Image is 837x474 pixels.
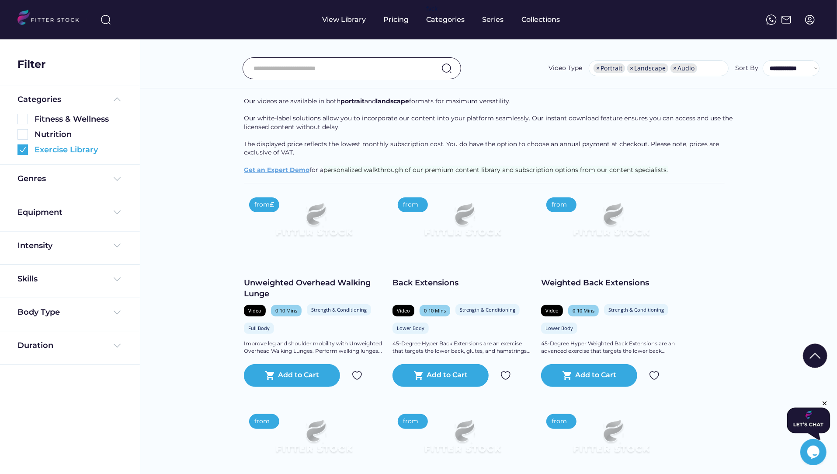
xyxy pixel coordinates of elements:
[392,340,532,355] div: 45-Degree Hyper Back Extensions are an exercise that targets the lower back, glutes, and hamstrin...
[649,370,660,381] img: Group%201000002324.svg
[112,94,122,105] img: Frame%20%285%29.svg
[552,417,567,426] div: from
[258,192,370,255] img: Frame%2079%20%281%29.svg
[545,307,559,314] div: Video
[270,200,274,210] div: £
[427,15,465,25] div: Categories
[17,10,87,28] img: LOGO.svg
[673,65,677,71] span: ×
[392,277,532,288] div: Back Extensions
[441,63,452,74] img: search-normal.svg
[17,129,28,140] img: Rectangle%205126.svg
[735,64,758,73] div: Sort By
[397,325,424,331] div: Lower Body
[17,114,28,124] img: Rectangle%205126.svg
[549,64,582,73] div: Video Type
[562,370,573,381] button: shopping_cart
[555,192,667,255] img: Frame%2079%20%281%29.svg
[500,370,511,381] img: Group%201000002324.svg
[608,306,664,313] div: Strength & Conditioning
[541,340,681,355] div: 45-Degree Hyper Weighted Back Extensions are an advanced exercise that targets the lower back...
[244,114,734,131] span: Our white-label solutions allow you to incorporate our content into your platform seamlessly. Our...
[406,409,518,472] img: Frame%2079%20%281%29.svg
[112,207,122,218] img: Frame%20%284%29.svg
[630,65,633,71] span: ×
[627,63,668,73] li: Landscape
[483,15,504,25] div: Series
[17,207,63,218] div: Equipment
[244,340,384,355] div: Improve leg and shoulder mobility with Unweighted Overhead Walking Lunges. Perform walking lunges...
[340,97,365,105] span: portrait
[112,341,122,351] img: Frame%20%284%29.svg
[17,57,45,72] div: Filter
[35,144,122,155] div: Exercise Library
[248,307,261,314] div: Video
[805,14,815,25] img: profile-circle.svg
[384,15,409,25] div: Pricing
[552,200,567,209] div: from
[101,14,111,25] img: search-normal%203.svg
[244,97,340,105] span: Our videos are available in both
[275,307,297,314] div: 0-10 Mins
[244,71,733,183] div: for a
[258,409,370,472] img: Frame%2079%20%281%29.svg
[35,114,122,125] div: Fitness & Wellness
[112,240,122,251] img: Frame%20%284%29.svg
[403,200,418,209] div: from
[596,65,600,71] span: ×
[376,97,409,105] span: landscape
[278,370,320,381] div: Add to Cart
[781,14,792,25] img: Frame%2051.svg
[803,344,827,368] img: Group%201000002322%20%281%29.svg
[254,200,270,209] div: from
[594,63,625,73] li: Portrait
[112,174,122,184] img: Frame%20%284%29.svg
[17,94,61,105] div: Categories
[17,307,60,318] div: Body Type
[244,166,309,174] a: Get an Expert Demo
[397,307,410,314] div: Video
[323,15,366,25] div: View Library
[787,400,830,440] iframe: chat widget
[460,306,515,313] div: Strength & Conditioning
[427,4,438,13] div: fvck
[545,325,573,331] div: Lower Body
[555,409,667,472] img: Frame%2079%20%281%29.svg
[244,140,721,157] span: The displayed price reflects the lowest monthly subscription cost. You do have the option to choo...
[573,307,594,314] div: 0-10 Mins
[244,277,384,299] div: Unweighted Overhead Walking Lunge
[311,306,367,313] div: Strength & Conditioning
[352,370,362,381] img: Group%201000002324.svg
[766,14,777,25] img: meteor-icons_whatsapp%20%281%29.svg
[541,277,681,288] div: Weighted Back Extensions
[17,340,53,351] div: Duration
[35,129,122,140] div: Nutrition
[424,307,446,314] div: 0-10 Mins
[17,144,28,155] img: Group%201000002360.svg
[248,325,270,331] div: Full Body
[254,417,270,426] div: from
[670,63,697,73] li: Audio
[17,173,46,184] div: Genres
[17,274,39,284] div: Skills
[265,370,275,381] button: shopping_cart
[409,97,511,105] span: formats for maximum versatility.
[576,370,617,381] div: Add to Cart
[406,192,518,255] img: Frame%2079%20%281%29.svg
[323,166,668,174] span: personalized walkthrough of our premium content library and subscription options from our content...
[413,370,424,381] button: shopping_cart
[112,307,122,318] img: Frame%20%284%29.svg
[17,240,52,251] div: Intensity
[427,370,468,381] div: Add to Cart
[522,15,560,25] div: Collections
[365,97,376,105] span: and
[112,274,122,284] img: Frame%20%284%29.svg
[800,439,828,465] iframe: chat widget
